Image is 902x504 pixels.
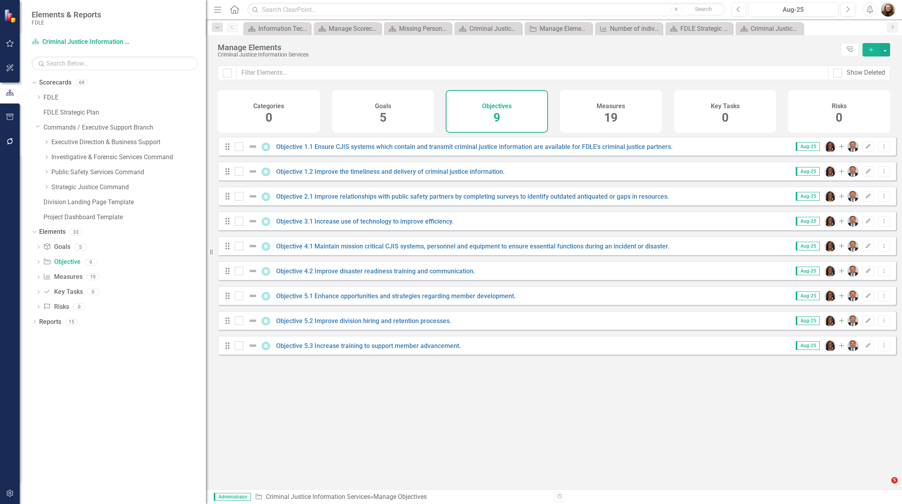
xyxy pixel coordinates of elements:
a: Objective 1.2 Improve the timeliness and delivery of criminal justice information. [276,168,505,175]
a: Public Safety Services Command [51,168,206,177]
span: Aug-25 [796,167,820,176]
div: FDLE Strategic Plan [680,24,731,34]
img: Lucy Saunders [825,340,836,351]
a: FDLE [43,93,206,102]
a: Executive Direction & Business Support [51,138,206,147]
img: Lucy Saunders [825,191,836,202]
a: Objective 3.1 Increase use of technology to improve efficiency. [276,218,454,225]
img: Lucy Saunders [825,166,836,177]
a: Elements [39,228,66,237]
a: Objective 5.3 Increase training to support member advancement. [276,342,461,350]
button: Aug-25 [748,2,838,17]
h4: Categories [253,103,284,110]
a: Information Technology Services Landing Page [245,24,309,34]
a: Investigative & Forensic Services Command [51,153,206,162]
a: Missing Persons & Offender Enforcement Landing Page [386,24,449,34]
div: 9 [85,259,97,265]
small: FDLE [32,19,101,26]
div: Criminal Justice Information Services [218,52,837,58]
a: Objective 4.1 Maintain mission critical CJIS systems, personnel and equipment to ensure essential... [276,243,669,250]
h4: Key Tasks [711,103,740,110]
a: FDLE Strategic Plan [667,24,731,34]
a: Criminal Justice Information Services [32,38,130,47]
span: Aug-25 [796,341,820,350]
img: Jennifer Siddoway [881,2,895,17]
input: Search ClearPoint... [247,3,725,17]
span: 0 [266,111,272,124]
span: Elements & Reports [32,10,101,19]
div: 0 [73,303,86,310]
img: Lucy Saunders [825,241,836,252]
span: Aug-25 [796,242,820,250]
a: Project Dashboard Template [43,213,206,222]
img: Lucy Saunders [825,216,836,227]
div: Number of individuals who took exam [610,24,660,34]
input: Filter Elements... [236,66,829,80]
a: Manage Scorecards [316,24,379,34]
div: Criminal Justice Professionalism, Standards & Training Services Landing Page [469,24,520,34]
img: Lucy Saunders [825,141,836,152]
span: Aug-25 [796,291,820,300]
a: Strategic Justice Command [51,183,206,192]
img: Chuck Murphy [847,265,859,276]
img: Not Defined [248,192,258,201]
img: Not Defined [248,142,258,151]
img: Not Defined [248,167,258,176]
h4: Objectives [482,103,512,110]
img: Chuck Murphy [847,216,859,227]
img: Not Defined [248,266,258,276]
span: 5 [891,477,898,483]
div: 33 [70,229,82,235]
div: 0 [87,289,100,295]
span: 19 [604,111,618,124]
img: Chuck Murphy [847,166,859,177]
span: 0 [836,111,842,124]
div: Missing Persons & Offender Enforcement Landing Page [399,24,449,34]
div: Show Deleted [847,68,885,77]
img: Not Defined [248,291,258,301]
h4: Risks [832,103,847,110]
div: Criminal Justice Information Services Landing Page [751,24,801,34]
div: » Manage Objectives [255,493,548,502]
a: Key Tasks [43,288,83,297]
span: Search [695,6,712,12]
img: Not Defined [248,216,258,226]
img: Chuck Murphy [847,141,859,152]
span: Aug-25 [796,217,820,226]
img: Chuck Murphy [847,191,859,202]
div: Manage Elements [540,24,590,34]
span: Aug-25 [796,316,820,325]
img: Chuck Murphy [847,241,859,252]
a: Criminal Justice Professionalism, Standards & Training Services Landing Page [456,24,520,34]
img: ClearPoint Strategy [4,9,18,23]
div: 15 [65,318,78,325]
div: Aug-25 [751,5,836,15]
a: FDLE Strategic Plan [43,108,206,117]
a: Criminal Justice Information Services Landing Page [738,24,801,34]
a: Goals [43,243,70,252]
img: Not Defined [248,241,258,251]
div: Manage Scorecards [329,24,379,34]
span: Administrator [214,493,251,501]
span: 9 [493,111,500,124]
img: Lucy Saunders [825,315,836,326]
a: Objective 1.1 Ensure CJIS systems which contain and transmit criminal justice information are ava... [276,143,672,150]
a: Objective 2.1 Improve relationships with public safety partners by completing surveys to identify... [276,193,669,200]
a: Objective 5.2 Improve division hiring and retention processes. [276,317,451,325]
div: 5 [74,244,87,250]
input: Search Below... [32,56,198,70]
a: Risks [43,303,69,312]
a: Criminal Justice Information Services [266,493,370,500]
img: Lucy Saunders [825,290,836,301]
a: Measures [43,273,82,282]
span: Aug-25 [796,142,820,151]
img: Lucy Saunders [825,265,836,276]
div: 69 [75,79,88,86]
h4: Measures [597,103,625,110]
div: 19 [87,274,99,280]
a: Objective 5.1 Enhance opportunities and strategies regarding member development. [276,292,516,300]
span: 5 [380,111,386,124]
a: Reports [39,318,61,327]
a: Objective [43,258,80,267]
